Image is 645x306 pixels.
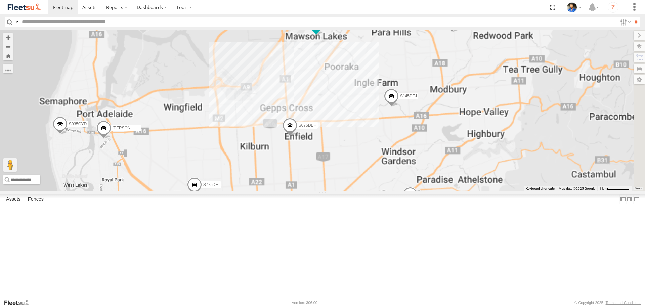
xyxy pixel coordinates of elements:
[599,187,607,190] span: 1 km
[113,126,146,131] span: [PERSON_NAME]
[617,17,632,27] label: Search Filter Options
[3,158,17,172] button: Drag Pegman onto the map to open Street View
[608,2,618,13] i: ?
[606,301,641,305] a: Terms and Conditions
[626,194,633,204] label: Dock Summary Table to the Right
[25,195,47,204] label: Fences
[292,301,317,305] div: Version: 306.00
[3,42,13,51] button: Zoom out
[635,187,642,190] a: Terms (opens in new tab)
[14,17,19,27] label: Search Query
[3,33,13,42] button: Zoom in
[3,64,13,73] label: Measure
[400,94,417,98] span: S145DFJ
[299,123,316,128] span: S075DEH
[633,194,640,204] label: Hide Summary Table
[574,301,641,305] div: © Copyright 2025 -
[559,187,595,190] span: Map data ©2025 Google
[69,122,87,126] span: S035CYD
[3,195,24,204] label: Assets
[526,186,555,191] button: Keyboard shortcuts
[4,299,35,306] a: Visit our Website
[634,75,645,84] label: Map Settings
[597,186,632,191] button: Map scale: 1 km per 64 pixels
[3,51,13,60] button: Zoom Home
[7,3,42,12] img: fleetsu-logo-horizontal.svg
[619,194,626,204] label: Dock Summary Table to the Left
[203,183,220,187] span: S775DHI
[564,2,584,12] div: Matt Draper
